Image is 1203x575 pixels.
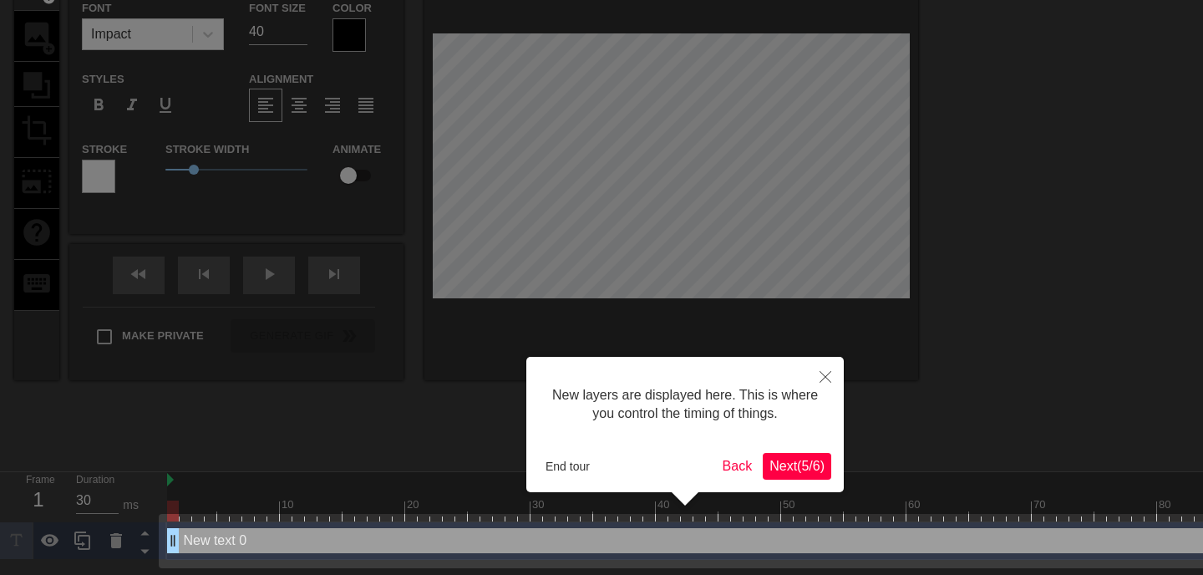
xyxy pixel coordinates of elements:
[769,459,825,473] span: Next ( 5 / 6 )
[716,453,759,480] button: Back
[539,369,831,440] div: New layers are displayed here. This is where you control the timing of things.
[807,357,844,395] button: Close
[763,453,831,480] button: Next
[539,454,596,479] button: End tour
